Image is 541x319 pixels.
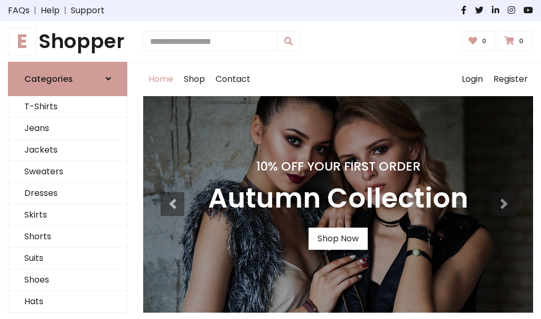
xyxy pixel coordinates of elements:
[8,30,127,53] a: EShopper
[462,31,496,51] a: 0
[8,96,127,118] a: T-Shirts
[8,248,127,269] a: Suits
[30,4,41,17] span: |
[208,159,468,174] h4: 10% Off Your First Order
[179,62,210,96] a: Shop
[8,139,127,161] a: Jackets
[516,36,526,46] span: 0
[8,269,127,291] a: Shoes
[8,183,127,204] a: Dresses
[60,4,71,17] span: |
[143,62,179,96] a: Home
[24,74,73,84] h6: Categories
[488,62,533,96] a: Register
[210,62,256,96] a: Contact
[8,27,36,55] span: E
[8,4,30,17] a: FAQs
[479,36,489,46] span: 0
[498,31,533,51] a: 0
[8,62,127,96] a: Categories
[8,161,127,183] a: Sweaters
[8,118,127,139] a: Jeans
[208,182,468,215] h3: Autumn Collection
[8,226,127,248] a: Shorts
[41,4,60,17] a: Help
[456,62,488,96] a: Login
[8,291,127,313] a: Hats
[309,228,368,250] a: Shop Now
[71,4,105,17] a: Support
[8,204,127,226] a: Skirts
[8,30,127,53] h1: Shopper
